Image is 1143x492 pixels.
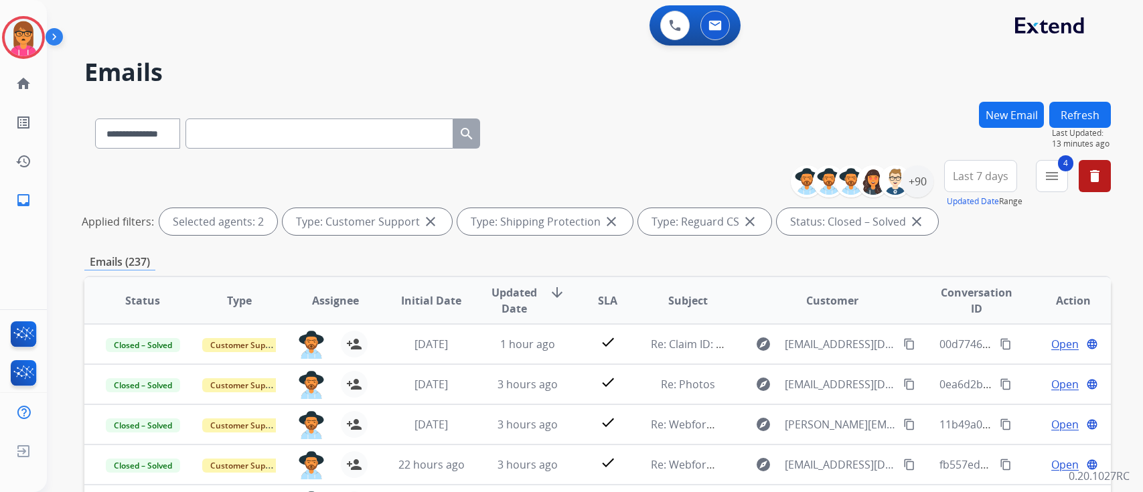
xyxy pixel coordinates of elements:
[202,378,289,392] span: Customer Support
[953,173,1008,179] span: Last 7 days
[777,208,938,235] div: Status: Closed – Solved
[298,411,325,439] img: agent-avatar
[1000,418,1012,430] mat-icon: content_copy
[1000,378,1012,390] mat-icon: content_copy
[939,457,1141,472] span: fb557ed9-ae6b-45f9-9083-51a8ce9839c8
[1014,277,1111,324] th: Action
[598,293,617,309] span: SLA
[346,416,362,432] mat-icon: person_add
[15,114,31,131] mat-icon: list_alt
[498,417,558,432] span: 3 hours ago
[901,165,933,197] div: +90
[785,457,896,473] span: [EMAIL_ADDRESS][DOMAIN_NAME]
[346,457,362,473] mat-icon: person_add
[1051,457,1079,473] span: Open
[414,417,448,432] span: [DATE]
[600,334,616,350] mat-icon: check
[903,459,915,471] mat-icon: content_copy
[346,336,362,352] mat-icon: person_add
[651,457,972,472] span: Re: Webform from [EMAIL_ADDRESS][DOMAIN_NAME] on [DATE]
[1052,128,1111,139] span: Last Updated:
[398,457,465,472] span: 22 hours ago
[1086,459,1098,471] mat-icon: language
[979,102,1044,128] button: New Email
[15,192,31,208] mat-icon: inbox
[638,208,771,235] div: Type: Reguard CS
[346,376,362,392] mat-icon: person_add
[500,337,555,351] span: 1 hour ago
[283,208,452,235] div: Type: Customer Support
[806,293,858,309] span: Customer
[909,214,925,230] mat-icon: close
[106,338,180,352] span: Closed – Solved
[106,459,180,473] span: Closed – Solved
[755,457,771,473] mat-icon: explore
[84,59,1111,86] h2: Emails
[202,459,289,473] span: Customer Support
[661,377,715,392] span: Re: Photos
[202,338,289,352] span: Customer Support
[1052,139,1111,149] span: 13 minutes ago
[903,418,915,430] mat-icon: content_copy
[603,214,619,230] mat-icon: close
[227,293,252,309] span: Type
[903,338,915,350] mat-icon: content_copy
[298,451,325,479] img: agent-avatar
[1086,378,1098,390] mat-icon: language
[498,377,558,392] span: 3 hours ago
[298,371,325,399] img: agent-avatar
[15,153,31,169] mat-icon: history
[298,331,325,359] img: agent-avatar
[755,416,771,432] mat-icon: explore
[202,418,289,432] span: Customer Support
[785,336,896,352] span: [EMAIL_ADDRESS][DOMAIN_NAME]
[903,378,915,390] mat-icon: content_copy
[939,377,1143,392] span: 0ea6d2bd-1a7d-416e-bf8b-eff95224aa1b
[668,293,708,309] span: Subject
[414,337,448,351] span: [DATE]
[1087,168,1103,184] mat-icon: delete
[600,455,616,471] mat-icon: check
[491,284,538,317] span: Updated Date
[498,457,558,472] span: 3 hours ago
[312,293,359,309] span: Assignee
[1049,102,1111,128] button: Refresh
[600,414,616,430] mat-icon: check
[84,254,155,270] p: Emails (237)
[785,416,896,432] span: [PERSON_NAME][EMAIL_ADDRESS][PERSON_NAME][DOMAIN_NAME]
[457,208,633,235] div: Type: Shipping Protection
[785,376,896,392] span: [EMAIL_ADDRESS][DOMAIN_NAME]
[1000,459,1012,471] mat-icon: content_copy
[1044,168,1060,184] mat-icon: menu
[947,195,1022,207] span: Range
[1086,338,1098,350] mat-icon: language
[1051,376,1079,392] span: Open
[939,417,1138,432] span: 11b49a0f-1158-4093-8535-1ffcd1c06442
[1036,160,1068,192] button: 4
[5,19,42,56] img: avatar
[1058,155,1073,171] span: 4
[414,377,448,392] span: [DATE]
[1000,338,1012,350] mat-icon: content_copy
[742,214,758,230] mat-icon: close
[600,374,616,390] mat-icon: check
[106,418,180,432] span: Closed – Solved
[15,76,31,92] mat-icon: home
[651,337,926,351] span: Re: Claim ID: bdc3c411-3a68-4d9d-b143-75dcab5bb3e7
[944,160,1017,192] button: Last 7 days
[1051,416,1079,432] span: Open
[1069,468,1130,484] p: 0.20.1027RC
[549,284,565,301] mat-icon: arrow_downward
[125,293,160,309] span: Status
[106,378,180,392] span: Closed – Solved
[939,284,1014,317] span: Conversation ID
[459,126,475,142] mat-icon: search
[651,417,1138,432] span: Re: Webform from [PERSON_NAME][EMAIL_ADDRESS][PERSON_NAME][DOMAIN_NAME] on [DATE]
[82,214,154,230] p: Applied filters:
[1086,418,1098,430] mat-icon: language
[1051,336,1079,352] span: Open
[423,214,439,230] mat-icon: close
[159,208,277,235] div: Selected agents: 2
[755,376,771,392] mat-icon: explore
[755,336,771,352] mat-icon: explore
